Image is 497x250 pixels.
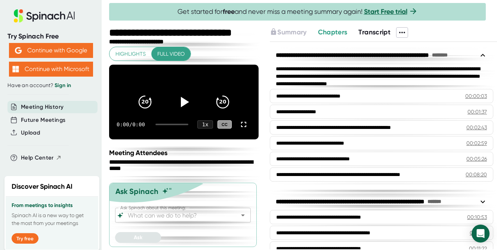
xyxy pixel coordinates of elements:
button: Future Meetings [21,116,65,124]
img: Aehbyd4JwY73AAAAAElFTkSuQmCC [15,47,22,54]
span: Ask [134,234,142,241]
button: Ask [115,232,161,243]
div: Have an account? [7,82,94,89]
button: Meeting History [21,103,64,111]
span: Get started for and never miss a meeting summary again! [177,7,418,16]
div: 0:00 / 0:00 [117,121,146,127]
button: Highlights [109,47,152,61]
input: What can we do to help? [126,210,226,220]
span: Summary [277,28,306,36]
button: Transcript [358,27,390,37]
button: Full video [151,47,191,61]
h2: Discover Spinach AI [12,182,72,192]
span: Transcript [358,28,390,36]
b: free [223,7,235,16]
button: Continue with Microsoft [9,62,93,77]
div: CC [217,120,232,129]
button: Summary [270,27,306,37]
a: Start Free trial [364,7,407,16]
div: 00:05:26 [466,155,487,163]
div: 1 x [197,120,213,129]
p: Spinach AI is a new way to get the most from your meetings [12,212,92,227]
button: Open [238,210,248,220]
span: Chapters [318,28,348,36]
div: 00:02:59 [466,139,487,147]
div: Ask Spinach [115,187,158,196]
button: Upload [21,129,40,137]
div: 00:10:53 [467,213,487,221]
div: Open Intercom Messenger [472,225,490,243]
div: 00:01:37 [467,108,487,115]
span: Help Center [21,154,54,162]
div: 00:11:13 [470,229,487,237]
div: 00:08:20 [466,171,487,178]
div: Try Spinach Free [7,32,94,41]
span: Highlights [115,49,146,59]
a: Sign in [55,82,71,89]
h3: From meetings to insights [12,203,92,209]
div: Upgrade to access [270,27,318,38]
button: Try free [12,233,38,244]
span: Full video [157,49,185,59]
button: Help Center [21,154,62,162]
div: 00:00:03 [465,92,487,100]
button: Continue with Google [9,43,93,58]
button: Chapters [318,27,348,37]
div: 00:02:43 [466,124,487,131]
div: Meeting Attendees [109,149,260,157]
